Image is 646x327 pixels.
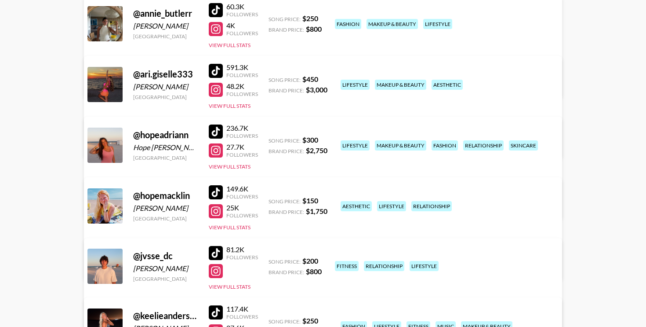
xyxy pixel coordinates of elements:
[302,316,318,325] strong: $ 250
[269,258,301,265] span: Song Price:
[209,283,250,290] button: View Full Stats
[226,63,258,72] div: 591.3K
[341,80,370,90] div: lifestyle
[335,261,359,271] div: fitness
[133,264,198,273] div: [PERSON_NAME]
[335,19,361,29] div: fashion
[302,136,318,144] strong: $ 300
[269,318,301,325] span: Song Price:
[410,261,439,271] div: lifestyle
[269,16,301,22] span: Song Price:
[226,193,258,200] div: Followers
[269,77,301,83] span: Song Price:
[306,267,322,276] strong: $ 800
[226,212,258,219] div: Followers
[209,224,250,231] button: View Full Stats
[375,140,426,151] div: makeup & beauty
[133,276,198,282] div: [GEOGRAPHIC_DATA]
[226,124,258,132] div: 236.7K
[269,269,304,276] span: Brand Price:
[509,140,538,151] div: skincare
[209,163,250,170] button: View Full Stats
[133,190,198,201] div: @ hopemacklin
[269,26,304,33] span: Brand Price:
[226,313,258,320] div: Followers
[133,154,198,161] div: [GEOGRAPHIC_DATA]
[375,80,426,90] div: makeup & beauty
[269,137,301,144] span: Song Price:
[341,140,370,151] div: lifestyle
[133,8,198,19] div: @ annie_butlerr
[226,30,258,37] div: Followers
[133,310,198,321] div: @ keelieandersonn
[133,94,198,100] div: [GEOGRAPHIC_DATA]
[364,261,404,271] div: relationship
[226,143,258,151] div: 27.7K
[302,14,318,22] strong: $ 250
[269,209,304,215] span: Brand Price:
[226,11,258,18] div: Followers
[432,80,463,90] div: aesthetic
[377,201,406,211] div: lifestyle
[226,132,258,139] div: Followers
[226,21,258,30] div: 4K
[133,33,198,40] div: [GEOGRAPHIC_DATA]
[133,129,198,140] div: @ hopeadriann
[306,207,327,215] strong: $ 1,750
[463,140,504,151] div: relationship
[226,91,258,97] div: Followers
[209,42,250,48] button: View Full Stats
[133,22,198,30] div: [PERSON_NAME]
[302,75,318,83] strong: $ 450
[302,196,318,205] strong: $ 150
[133,82,198,91] div: [PERSON_NAME]
[133,143,198,152] div: Hope [PERSON_NAME]
[423,19,452,29] div: lifestyle
[209,103,250,109] button: View Full Stats
[226,184,258,193] div: 149.6K
[226,72,258,78] div: Followers
[133,204,198,213] div: [PERSON_NAME]
[306,146,327,154] strong: $ 2,750
[306,25,322,33] strong: $ 800
[226,2,258,11] div: 60.3K
[306,85,327,94] strong: $ 3,000
[269,148,304,154] span: Brand Price:
[367,19,418,29] div: makeup & beauty
[341,201,372,211] div: aesthetic
[432,140,458,151] div: fashion
[226,151,258,158] div: Followers
[226,82,258,91] div: 48.2K
[226,254,258,261] div: Followers
[133,250,198,261] div: @ jvsse_dc
[302,257,318,265] strong: $ 200
[226,203,258,212] div: 25K
[269,87,304,94] span: Brand Price:
[133,69,198,80] div: @ ari.giselle333
[226,305,258,313] div: 117.4K
[411,201,452,211] div: relationship
[133,215,198,222] div: [GEOGRAPHIC_DATA]
[269,198,301,205] span: Song Price:
[226,245,258,254] div: 81.2K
